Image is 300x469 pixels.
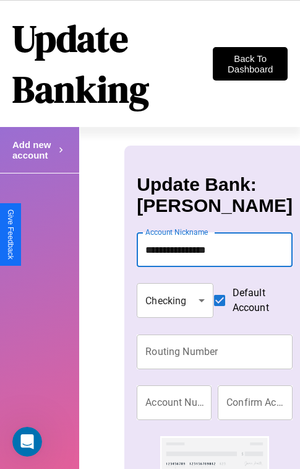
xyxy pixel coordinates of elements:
h1: Update Banking [12,13,213,115]
div: Give Feedback [6,209,15,260]
label: Account Nickname [145,227,208,237]
h3: Update Bank: [PERSON_NAME] [137,174,293,216]
button: Back To Dashboard [213,47,288,81]
div: Checking [137,283,213,318]
iframe: Intercom live chat [12,427,42,457]
span: Default Account [233,286,283,315]
h4: Add new account [12,139,56,160]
